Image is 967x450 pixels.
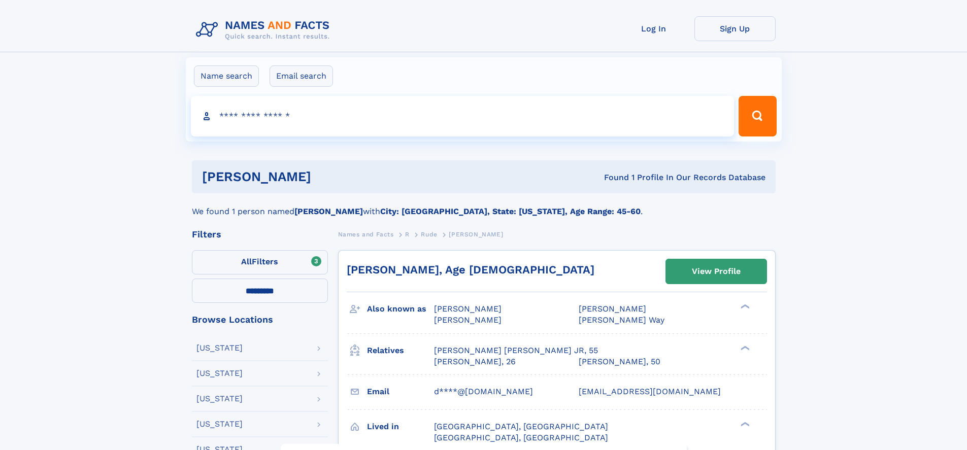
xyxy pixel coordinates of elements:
[196,420,243,428] div: [US_STATE]
[449,231,503,238] span: [PERSON_NAME]
[434,315,502,325] span: [PERSON_NAME]
[241,257,252,266] span: All
[434,304,502,314] span: [PERSON_NAME]
[421,228,437,240] a: Rude
[196,395,243,403] div: [US_STATE]
[367,383,434,400] h3: Email
[294,206,363,216] b: [PERSON_NAME]
[270,65,333,87] label: Email search
[457,172,765,183] div: Found 1 Profile In Our Records Database
[579,304,646,314] span: [PERSON_NAME]
[692,260,741,283] div: View Profile
[738,344,750,351] div: ❯
[196,344,243,352] div: [US_STATE]
[434,433,608,442] span: [GEOGRAPHIC_DATA], [GEOGRAPHIC_DATA]
[347,263,594,276] a: [PERSON_NAME], Age [DEMOGRAPHIC_DATA]
[405,231,410,238] span: R
[434,422,608,431] span: [GEOGRAPHIC_DATA], [GEOGRAPHIC_DATA]
[380,206,641,216] b: City: [GEOGRAPHIC_DATA], State: [US_STATE], Age Range: 45-60
[694,16,776,41] a: Sign Up
[613,16,694,41] a: Log In
[192,315,328,324] div: Browse Locations
[666,259,766,284] a: View Profile
[421,231,437,238] span: Rude
[192,16,338,44] img: Logo Names and Facts
[192,250,328,274] label: Filters
[196,369,243,377] div: [US_STATE]
[367,342,434,359] h3: Relatives
[738,421,750,427] div: ❯
[202,170,458,183] h1: [PERSON_NAME]
[434,345,598,356] a: [PERSON_NAME] [PERSON_NAME] JR, 55
[738,303,750,310] div: ❯
[192,230,328,239] div: Filters
[579,356,660,367] a: [PERSON_NAME], 50
[338,228,394,240] a: Names and Facts
[579,387,721,396] span: [EMAIL_ADDRESS][DOMAIN_NAME]
[367,418,434,435] h3: Lived in
[367,300,434,318] h3: Also known as
[579,315,664,325] span: [PERSON_NAME] Way
[434,356,516,367] a: [PERSON_NAME], 26
[405,228,410,240] a: R
[191,96,735,136] input: search input
[194,65,259,87] label: Name search
[739,96,776,136] button: Search Button
[192,193,776,218] div: We found 1 person named with .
